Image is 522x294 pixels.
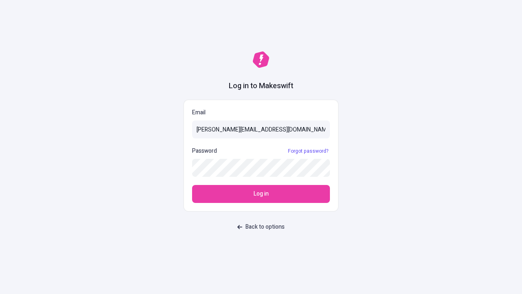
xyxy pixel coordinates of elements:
[192,185,330,203] button: Log in
[246,223,285,232] span: Back to options
[232,220,290,234] button: Back to options
[192,147,217,156] p: Password
[192,120,330,138] input: Email
[286,148,330,154] a: Forgot password?
[254,189,269,198] span: Log in
[229,81,293,91] h1: Log in to Makeswift
[192,108,330,117] p: Email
